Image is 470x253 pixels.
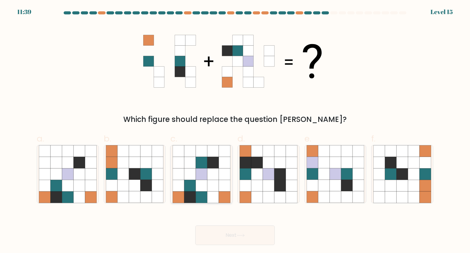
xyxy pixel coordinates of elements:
[104,133,111,145] span: b.
[304,133,311,145] span: e.
[40,114,430,125] div: Which figure should replace the question [PERSON_NAME]?
[37,133,44,145] span: a.
[431,7,453,17] div: Level 15
[237,133,245,145] span: d.
[170,133,177,145] span: c.
[17,7,31,17] div: 11:39
[195,225,275,245] button: Next
[371,133,375,145] span: f.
